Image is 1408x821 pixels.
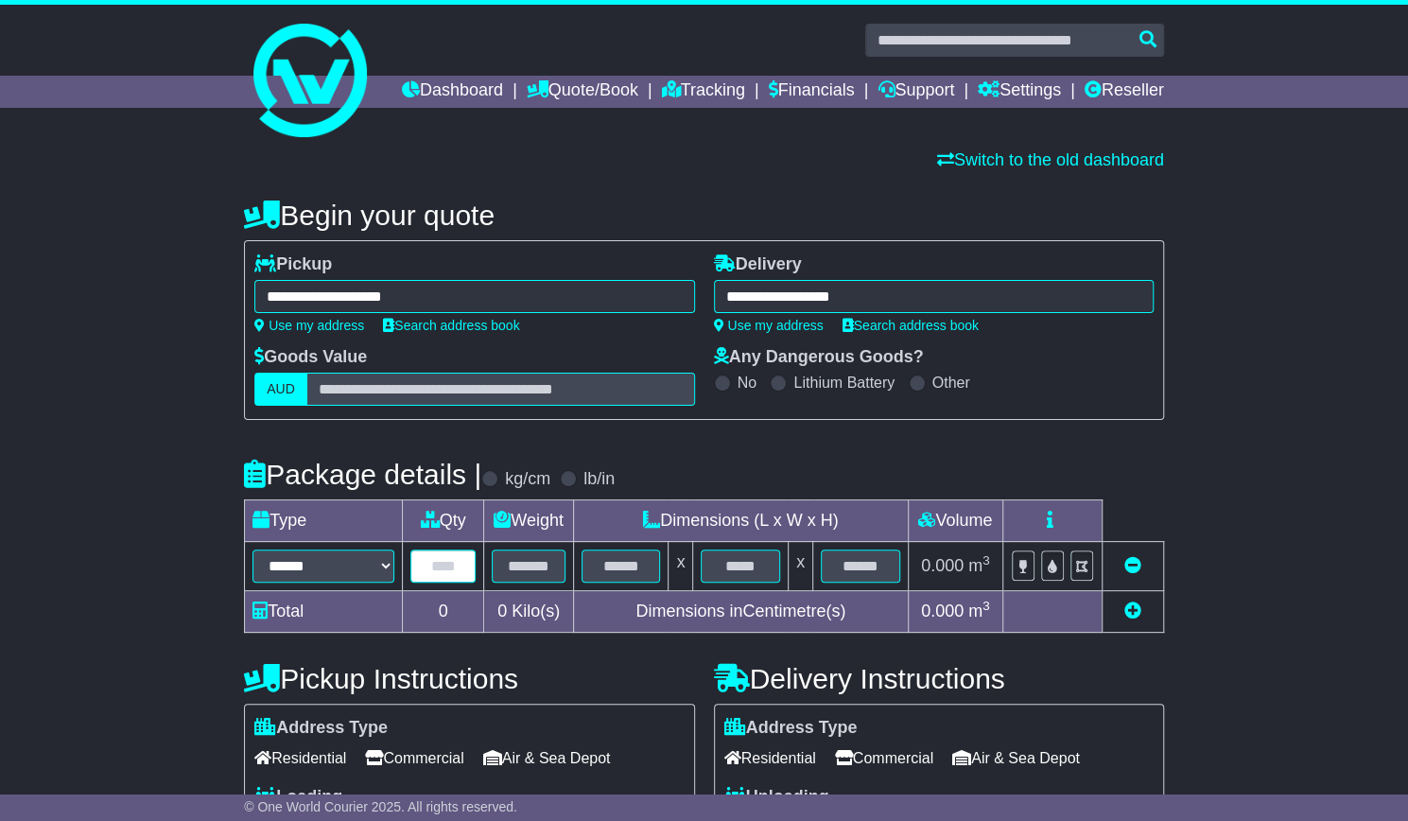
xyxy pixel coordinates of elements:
label: Lithium Battery [793,374,895,392]
a: Remove this item [1124,556,1141,575]
td: Weight [484,500,574,542]
span: 0 [497,602,507,620]
label: Pickup [254,254,332,275]
a: Settings [978,76,1061,108]
span: m [968,556,990,575]
a: Switch to the old dashboard [937,150,1164,169]
h4: Delivery Instructions [714,663,1164,694]
a: Use my address [254,318,364,333]
td: x [669,542,693,591]
label: Address Type [254,718,388,739]
a: Tracking [661,76,744,108]
td: Dimensions (L x W x H) [573,500,908,542]
sup: 3 [982,553,990,568]
label: Address Type [724,718,858,739]
span: © One World Courier 2025. All rights reserved. [244,799,517,814]
a: Support [878,76,954,108]
a: Financials [769,76,855,108]
span: Commercial [835,743,933,773]
span: m [968,602,990,620]
span: Residential [254,743,346,773]
label: No [738,374,756,392]
span: 0.000 [921,556,964,575]
h4: Pickup Instructions [244,663,694,694]
span: Residential [724,743,816,773]
label: Delivery [714,254,802,275]
a: Add new item [1124,602,1141,620]
a: Dashboard [402,76,503,108]
a: Use my address [714,318,824,333]
h4: Package details | [244,459,481,490]
a: Reseller [1085,76,1164,108]
td: Total [245,591,403,633]
label: AUD [254,373,307,406]
label: Loading [254,787,342,808]
label: kg/cm [505,469,550,490]
label: Unloading [724,787,829,808]
td: Volume [908,500,1002,542]
label: lb/in [583,469,615,490]
label: Other [932,374,970,392]
span: Commercial [365,743,463,773]
h4: Begin your quote [244,200,1164,231]
span: Air & Sea Depot [483,743,611,773]
span: Air & Sea Depot [952,743,1080,773]
td: 0 [403,591,484,633]
a: Search address book [383,318,519,333]
a: Quote/Book [527,76,638,108]
label: Goods Value [254,347,367,368]
a: Search address book [843,318,979,333]
td: x [789,542,813,591]
td: Qty [403,500,484,542]
sup: 3 [982,599,990,613]
td: Type [245,500,403,542]
span: 0.000 [921,602,964,620]
td: Kilo(s) [484,591,574,633]
label: Any Dangerous Goods? [714,347,924,368]
td: Dimensions in Centimetre(s) [573,591,908,633]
